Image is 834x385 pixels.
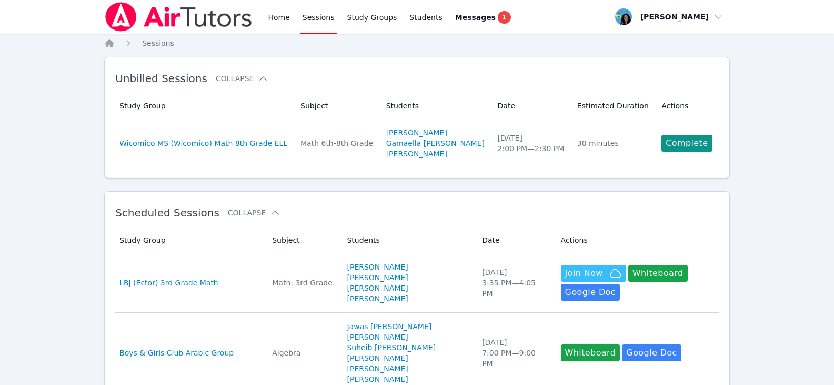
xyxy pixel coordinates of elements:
div: [DATE] 7:00 PM — 9:00 PM [482,337,548,369]
a: Google Doc [622,344,681,361]
th: Actions [555,228,719,253]
th: Subject [294,93,380,119]
div: Algebra [272,348,334,358]
a: Gamaella [PERSON_NAME] [386,138,485,149]
div: [DATE] 3:35 PM — 4:05 PM [482,267,548,299]
span: Unbilled Sessions [115,72,207,85]
th: Actions [655,93,719,119]
a: [PERSON_NAME] [347,262,408,272]
th: Students [380,93,491,119]
button: Join Now [561,265,626,282]
th: Date [476,228,554,253]
a: [PERSON_NAME] [347,283,408,293]
span: Sessions [142,39,174,47]
a: [PERSON_NAME] [386,127,447,138]
a: [PERSON_NAME] [386,149,447,159]
a: [PERSON_NAME] [347,353,408,363]
nav: Breadcrumb [104,38,730,48]
a: Boys & Girls Club Arabic Group [119,348,234,358]
div: 30 minutes [577,138,649,149]
button: Whiteboard [628,265,688,282]
a: Suheib [PERSON_NAME] [347,342,436,353]
tr: Wicomico MS (Wicomico) Math 8th Grade ELLMath 6th-8th Grade[PERSON_NAME]Gamaella [PERSON_NAME][PE... [115,119,719,167]
div: Math 6th-8th Grade [300,138,374,149]
th: Estimated Duration [571,93,655,119]
button: Whiteboard [561,344,620,361]
th: Students [340,228,476,253]
a: [PERSON_NAME] [347,332,408,342]
th: Date [491,93,571,119]
span: Messages [455,12,496,23]
a: [PERSON_NAME] [347,272,408,283]
a: Wicomico MS (Wicomico) Math 8th Grade ELL [119,138,287,149]
button: Collapse [216,73,268,84]
a: Jawas [PERSON_NAME] [347,321,431,332]
img: Air Tutors [104,2,253,32]
a: [PERSON_NAME] [PERSON_NAME] [347,363,469,384]
a: Complete [661,135,712,152]
span: 1 [498,11,510,24]
a: Sessions [142,38,174,48]
a: Google Doc [561,284,620,301]
th: Study Group [115,93,294,119]
th: Study Group [115,228,266,253]
a: LBJ (Ector) 3rd Grade Math [119,278,218,288]
tr: LBJ (Ector) 3rd Grade MathMath: 3rd Grade[PERSON_NAME][PERSON_NAME][PERSON_NAME][PERSON_NAME][DAT... [115,253,719,313]
a: [PERSON_NAME] [347,293,408,304]
span: Join Now [565,267,603,280]
div: Math: 3rd Grade [272,278,334,288]
button: Collapse [228,208,280,218]
div: [DATE] 2:00 PM — 2:30 PM [498,133,565,154]
span: Scheduled Sessions [115,206,219,219]
th: Subject [266,228,340,253]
